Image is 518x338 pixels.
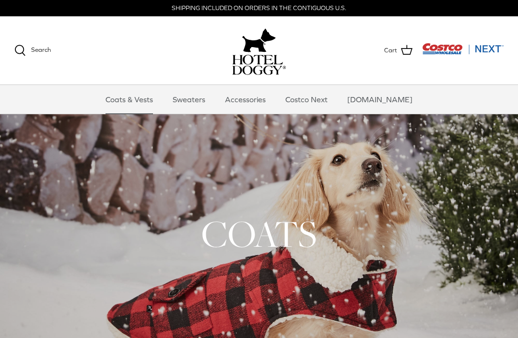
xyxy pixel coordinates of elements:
[277,85,336,114] a: Costco Next
[384,46,397,56] span: Cart
[31,46,51,53] span: Search
[97,85,162,114] a: Coats & Vests
[232,26,286,75] a: hoteldoggy.com hoteldoggycom
[164,85,214,114] a: Sweaters
[14,210,504,257] h1: COATS
[422,43,504,55] img: Costco Next
[242,26,276,55] img: hoteldoggy.com
[216,85,274,114] a: Accessories
[14,45,51,56] a: Search
[339,85,421,114] a: [DOMAIN_NAME]
[384,44,412,57] a: Cart
[422,49,504,56] a: Visit Costco Next
[232,55,286,75] img: hoteldoggycom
